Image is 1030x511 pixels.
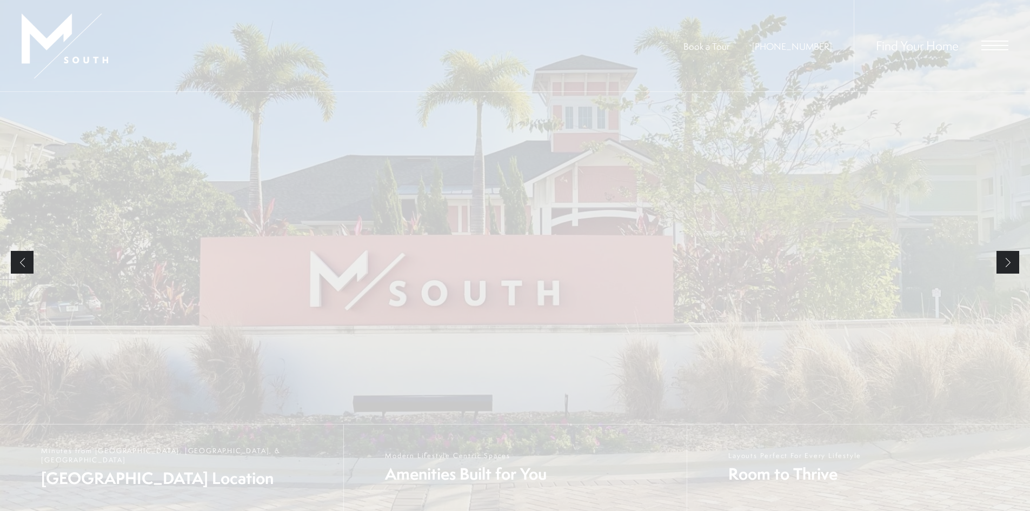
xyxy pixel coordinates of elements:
span: Minutes from [GEOGRAPHIC_DATA], [GEOGRAPHIC_DATA], & [GEOGRAPHIC_DATA] [41,446,333,464]
a: Layouts Perfect For Every Lifestyle [687,424,1030,511]
span: Modern Lifestyle Centric Spaces [385,451,547,460]
a: Next [996,251,1019,274]
a: Call Us at 813-570-8014 [752,40,832,52]
span: [PHONE_NUMBER] [752,40,832,52]
a: Previous [11,251,34,274]
a: Find Your Home [876,37,959,54]
span: Amenities Built for You [385,463,547,485]
img: MSouth [22,14,108,78]
button: Open Menu [981,41,1008,50]
span: Layouts Perfect For Every Lifestyle [728,451,861,460]
a: Modern Lifestyle Centric Spaces [343,424,687,511]
span: [GEOGRAPHIC_DATA] Location [41,467,333,489]
span: Room to Thrive [728,463,861,485]
a: Book a Tour [683,40,729,52]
